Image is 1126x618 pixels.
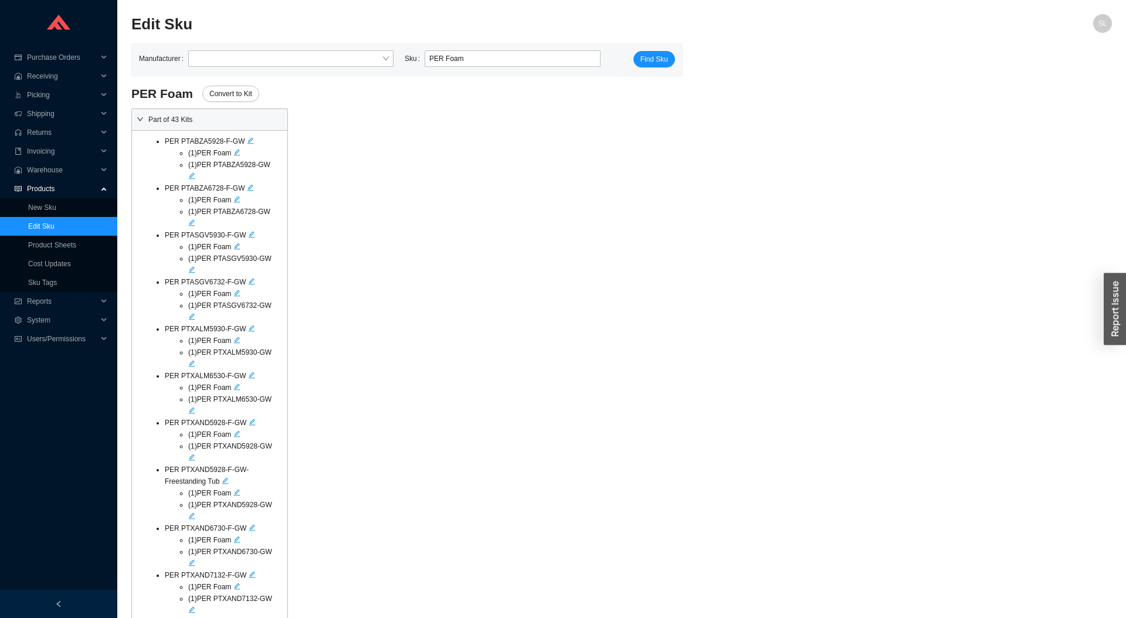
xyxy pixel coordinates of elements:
[165,464,278,522] li: PER PTXAND5928-F-GW-Freestanding Tub
[248,325,255,333] a: edit
[27,161,97,179] span: Warehouse
[249,524,256,531] span: edit
[248,278,255,285] span: edit
[188,335,278,347] li: ( 1 ) PER Foam
[233,536,240,544] a: edit
[188,393,278,417] li: ( 1 ) PER PTXALM6530-GW
[202,86,259,102] button: Convert to Kit
[247,184,254,191] span: edit
[188,313,195,321] a: edit
[188,440,278,464] li: ( 1 ) PER PTXAND5928-GW
[188,219,195,226] span: edit
[188,360,195,368] a: edit
[188,219,195,227] a: edit
[233,430,240,437] span: edit
[28,279,57,287] a: Sku Tags
[248,372,255,379] span: edit
[188,206,278,229] li: ( 1 ) PER PTABZA6728-GW
[188,454,195,462] a: edit
[188,172,195,179] span: edit
[27,292,97,311] span: Reports
[188,546,278,569] li: ( 1 ) PER PTXAND6730-GW
[188,194,278,206] li: ( 1 ) PER Foam
[188,606,195,614] a: edit
[165,370,278,417] li: PER PTXALM6530-F-GW
[14,298,22,305] span: fund
[14,185,22,192] span: read
[188,241,278,253] li: ( 1 ) PER Foam
[188,266,195,273] span: edit
[27,48,97,67] span: Purchase Orders
[233,149,240,156] span: edit
[14,148,22,155] span: book
[188,512,195,521] a: edit
[249,419,256,427] a: edit
[14,54,22,61] span: credit-card
[14,129,22,136] span: customer-service
[165,522,278,569] li: PER PTXAND6730-F-GW
[249,419,256,426] span: edit
[27,123,97,142] span: Returns
[249,524,256,532] a: edit
[188,559,195,566] span: edit
[188,499,278,522] li: ( 1 ) PER PTXAND5928-GW
[633,51,675,67] button: Find Sku
[248,278,255,286] a: edit
[27,86,97,104] span: Picking
[233,583,240,590] span: edit
[27,67,97,86] span: Receiving
[55,600,62,607] span: left
[247,137,254,145] a: edit
[233,583,240,591] a: edit
[405,50,425,67] label: Sku
[233,489,240,496] span: edit
[165,569,278,616] li: PER PTXAND7132-F-GW
[27,330,97,348] span: Users/Permissions
[188,581,278,593] li: ( 1 ) PER Foam
[188,288,278,300] li: ( 1 ) PER Foam
[188,159,278,182] li: ( 1 ) PER PTABZA5928-GW
[188,360,195,367] span: edit
[165,417,278,464] li: PER PTXAND5928-F-GW
[188,172,195,181] a: edit
[188,559,195,568] a: edit
[188,313,195,320] span: edit
[188,593,278,616] li: ( 1 ) PER PTXAND7132-GW
[148,114,283,125] span: Part of 43 Kits
[247,137,254,144] span: edit
[137,116,144,123] span: right
[132,109,287,130] div: Part of 43 Kits
[165,229,278,276] li: PER PTASGV5930-F-GW
[248,231,255,238] span: edit
[247,184,254,192] a: edit
[233,196,240,204] a: edit
[233,383,240,391] span: edit
[233,243,240,251] a: edit
[188,454,195,461] span: edit
[139,50,188,67] label: Manufacturer
[14,335,22,342] span: idcard
[233,536,240,543] span: edit
[188,266,195,274] a: edit
[233,489,240,497] a: edit
[1098,14,1107,33] span: SL
[28,203,56,212] a: New Sku
[28,260,71,268] a: Cost Updates
[640,53,668,65] span: Find Sku
[188,253,278,276] li: ( 1 ) PER PTASGV5930-GW
[27,179,97,198] span: Products
[165,323,278,370] li: PER PTXALM5930-F-GW
[188,606,195,613] span: edit
[188,429,278,440] li: ( 1 ) PER Foam
[188,512,195,519] span: edit
[27,104,97,123] span: Shipping
[209,88,252,100] span: Convert to Kit
[248,325,255,332] span: edit
[188,382,278,393] li: ( 1 ) PER Foam
[27,142,97,161] span: Invoicing
[27,311,97,330] span: System
[188,407,195,415] a: edit
[222,477,229,484] span: edit
[188,347,278,370] li: ( 1 ) PER PTXALM5930-GW
[131,86,601,102] h3: PER Foam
